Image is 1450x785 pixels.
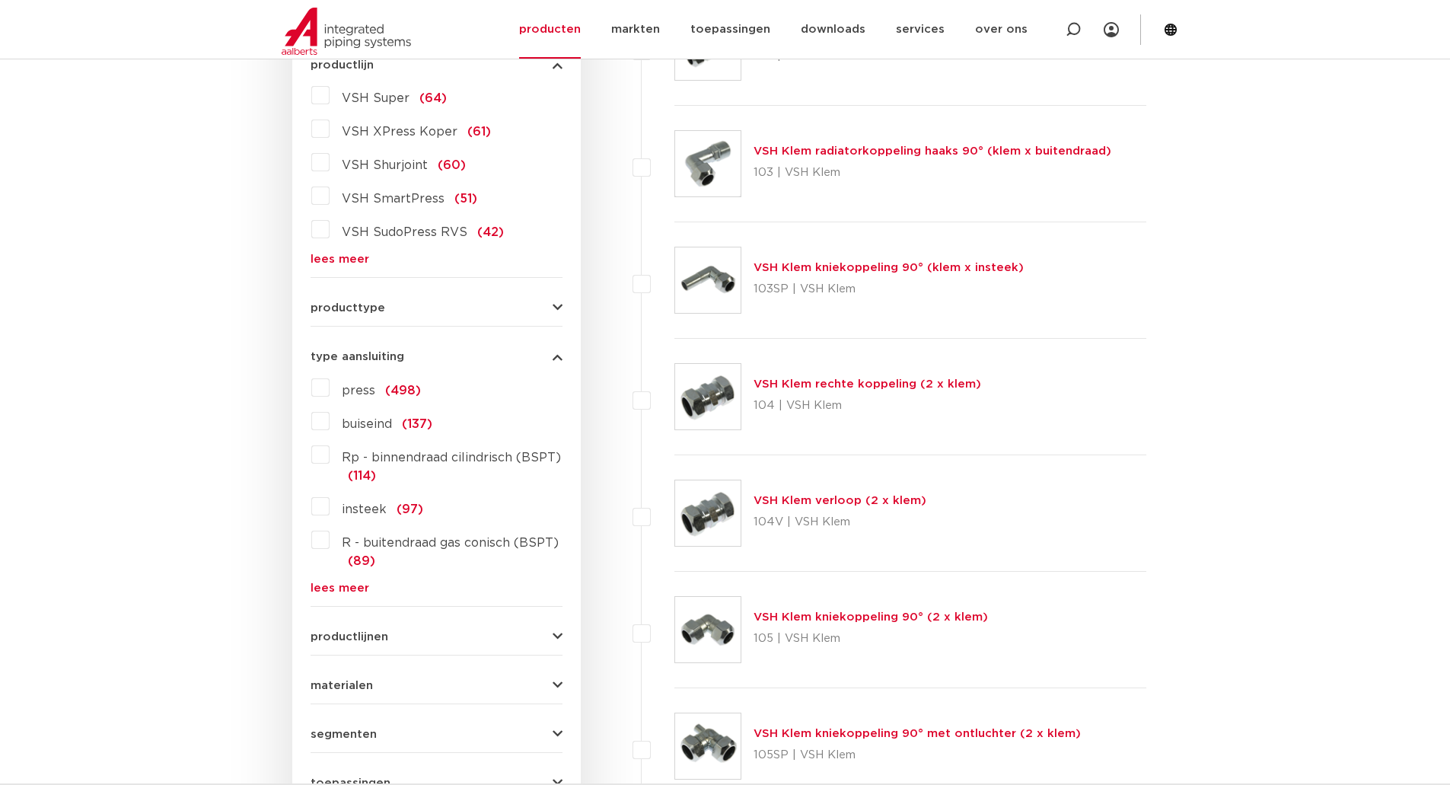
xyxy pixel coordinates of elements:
[311,631,562,643] button: productlijnen
[754,161,1111,185] p: 103 | VSH Klem
[311,59,374,71] span: productlijn
[311,59,562,71] button: productlijn
[342,159,428,171] span: VSH Shurjoint
[675,713,741,779] img: Thumbnail for VSH Klem kniekoppeling 90° met ontluchter (2 x klem)
[342,92,410,104] span: VSH Super
[402,418,432,430] span: (137)
[675,131,741,196] img: Thumbnail for VSH Klem radiatorkoppeling haaks 90° (klem x buitendraad)
[675,247,741,313] img: Thumbnail for VSH Klem kniekoppeling 90° (klem x insteek)
[342,503,387,515] span: insteek
[348,470,376,482] span: (114)
[477,226,504,238] span: (42)
[754,145,1111,157] a: VSH Klem radiatorkoppeling haaks 90° (klem x buitendraad)
[311,729,377,740] span: segmenten
[467,126,491,138] span: (61)
[675,480,741,546] img: Thumbnail for VSH Klem verloop (2 x klem)
[675,364,741,429] img: Thumbnail for VSH Klem rechte koppeling (2 x klem)
[438,159,466,171] span: (60)
[754,728,1081,739] a: VSH Klem kniekoppeling 90° met ontluchter (2 x klem)
[342,418,392,430] span: buiseind
[754,495,926,506] a: VSH Klem verloop (2 x klem)
[342,385,375,397] span: press
[311,680,373,691] span: materialen
[754,394,981,418] p: 104 | VSH Klem
[675,597,741,662] img: Thumbnail for VSH Klem kniekoppeling 90° (2 x klem)
[311,351,562,362] button: type aansluiting
[754,277,1024,302] p: 103SP | VSH Klem
[754,262,1024,273] a: VSH Klem kniekoppeling 90° (klem x insteek)
[754,611,988,623] a: VSH Klem kniekoppeling 90° (2 x klem)
[754,743,1081,767] p: 105SP | VSH Klem
[311,582,562,594] a: lees meer
[311,302,385,314] span: producttype
[311,680,562,691] button: materialen
[311,302,562,314] button: producttype
[311,351,404,362] span: type aansluiting
[342,126,457,138] span: VSH XPress Koper
[397,503,423,515] span: (97)
[342,193,445,205] span: VSH SmartPress
[754,510,926,535] p: 104V | VSH Klem
[348,555,375,567] span: (89)
[754,378,981,390] a: VSH Klem rechte koppeling (2 x klem)
[342,452,561,464] span: Rp - binnendraad cilindrisch (BSPT)
[311,631,388,643] span: productlijnen
[342,226,467,238] span: VSH SudoPress RVS
[754,627,988,651] p: 105 | VSH Klem
[311,254,562,265] a: lees meer
[385,385,421,397] span: (498)
[419,92,447,104] span: (64)
[454,193,477,205] span: (51)
[342,537,559,549] span: R - buitendraad gas conisch (BSPT)
[311,729,562,740] button: segmenten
